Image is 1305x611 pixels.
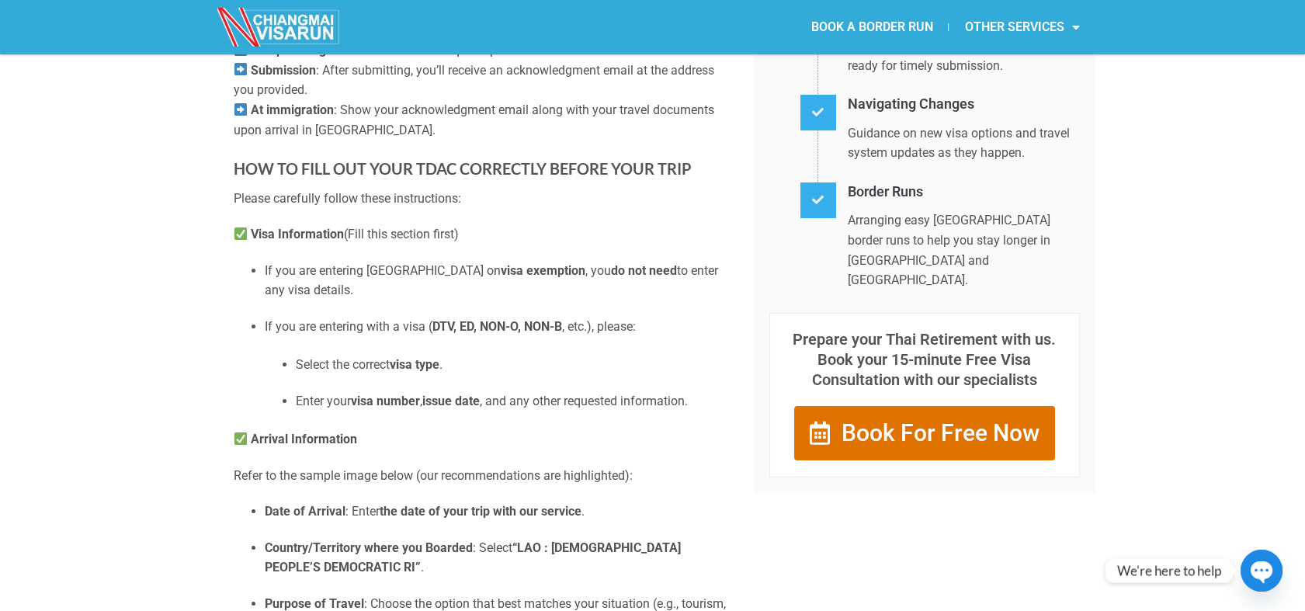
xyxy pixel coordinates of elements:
[949,9,1095,45] a: OTHER SERVICES
[793,405,1056,461] a: Book For Free Now
[432,319,562,334] strong: DTV, ED, NON-O, NON-B
[296,391,731,411] p: Enter your , , and any other requested information.
[848,93,1080,116] h4: Navigating Changes
[265,538,731,578] p: : Select .
[251,63,316,78] strong: Submission
[422,394,480,408] strong: issue date
[786,329,1064,390] p: Prepare your Thai Retirement with us. Book your 15-minute Free Visa Consultation with our special...
[265,317,731,337] p: If you are entering with a visa ( , etc.), please:
[251,227,344,241] strong: Visa Information
[652,9,1095,45] nav: Menu
[848,36,1080,75] p: Receive your certificate in 2 working days, ready for timely submission.
[234,189,731,209] p: Please carefully follow these instructions:
[842,422,1039,445] span: Book For Free Now
[848,183,923,200] a: Border Runs
[611,263,677,278] strong: do not need
[265,596,364,611] strong: Purpose of Travel
[234,21,731,141] p: : Start your registration at : Provide the required personal and travel information. : After subm...
[265,540,473,555] strong: Country/Territory where you Boarded
[234,227,247,240] img: ✅
[351,394,420,408] strong: visa number
[390,357,439,372] strong: visa type
[234,466,731,486] p: Refer to the sample image below (our recommendations are highlighted):
[234,156,731,181] h3: HOW TO FILL OUT YOUR TDAC CORRECTLY BEFORE YOUR TRIP
[234,63,247,75] img: ➡
[265,504,345,519] strong: Date of Arrival
[251,432,357,446] strong: Arrival Information
[848,210,1080,290] p: Arranging easy [GEOGRAPHIC_DATA] border runs to help you stay longer in [GEOGRAPHIC_DATA] and [GE...
[848,123,1080,163] p: Guidance on new visa options and travel system updates as they happen.
[234,432,247,445] img: ✅
[251,102,334,117] strong: At immigration
[234,224,731,245] p: (Fill this section first)
[234,103,247,116] img: ➡
[380,504,581,519] strong: the date of your trip with our service
[795,9,948,45] a: BOOK A BORDER RUN
[501,263,585,278] strong: visa exemption
[265,502,731,522] p: : Enter .
[296,355,731,375] p: Select the correct .
[265,261,731,300] p: If you are entering [GEOGRAPHIC_DATA] on , you to enter any visa details.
